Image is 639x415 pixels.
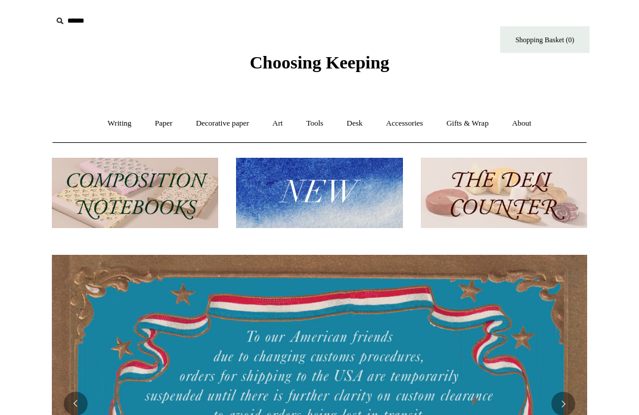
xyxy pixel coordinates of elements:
a: Writing [97,108,142,139]
a: Shopping Basket (0) [500,26,590,53]
img: The Deli Counter [421,158,587,229]
a: Gifts & Wrap [436,108,500,139]
a: Art [262,108,293,139]
img: New.jpg__PID:f73bdf93-380a-4a35-bcfe-7823039498e1 [236,158,402,229]
a: Choosing Keeping [250,62,389,70]
a: Paper [144,108,184,139]
img: 202302 Composition ledgers.jpg__PID:69722ee6-fa44-49dd-a067-31375e5d54ec [52,158,218,229]
a: Desk [336,108,374,139]
span: Choosing Keeping [250,52,389,72]
a: Accessories [376,108,434,139]
a: Tools [296,108,334,139]
a: About [501,108,542,139]
a: Decorative paper [185,108,260,139]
